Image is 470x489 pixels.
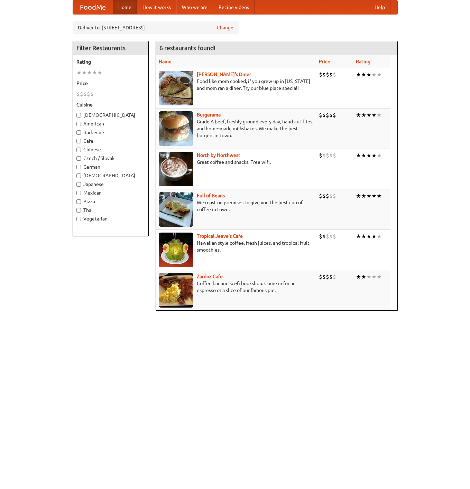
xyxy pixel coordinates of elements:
[326,192,329,200] li: $
[73,41,148,55] h4: Filter Restaurants
[76,156,81,161] input: Czech / Slovak
[371,152,377,159] li: ★
[319,192,322,200] li: $
[319,59,330,64] a: Price
[326,71,329,78] li: $
[113,0,137,14] a: Home
[333,111,336,119] li: $
[80,90,83,98] li: $
[76,120,145,127] label: American
[159,192,193,227] img: beans.jpg
[197,193,225,198] b: Full of Beans
[329,273,333,281] li: $
[361,273,366,281] li: ★
[356,152,361,159] li: ★
[76,129,145,136] label: Barbecue
[333,233,336,240] li: $
[76,181,145,188] label: Japanese
[76,130,81,135] input: Barbecue
[197,112,221,117] a: Burgerama
[361,233,366,240] li: ★
[76,173,81,178] input: [DEMOGRAPHIC_DATA]
[87,90,90,98] li: $
[319,152,322,159] li: $
[319,111,322,119] li: $
[76,199,81,204] input: Pizza
[82,69,87,76] li: ★
[83,90,87,98] li: $
[76,113,81,117] input: [DEMOGRAPHIC_DATA]
[322,111,326,119] li: $
[319,71,322,78] li: $
[76,139,81,143] input: Cafe
[329,233,333,240] li: $
[76,80,145,87] h5: Price
[319,233,322,240] li: $
[87,69,92,76] li: ★
[159,111,193,146] img: burgerama.jpg
[361,192,366,200] li: ★
[76,138,145,144] label: Cafe
[366,273,371,281] li: ★
[197,274,223,279] b: Zardoz Cafe
[73,21,239,34] div: Deliver to: [STREET_ADDRESS]
[356,59,370,64] a: Rating
[366,71,371,78] li: ★
[76,198,145,205] label: Pizza
[366,233,371,240] li: ★
[159,233,193,267] img: jeeves.jpg
[92,69,97,76] li: ★
[322,71,326,78] li: $
[159,239,313,253] p: Hawaiian style coffee, fresh juices, and tropical fruit smoothies.
[326,152,329,159] li: $
[371,111,377,119] li: ★
[377,273,382,281] li: ★
[356,233,361,240] li: ★
[76,112,145,119] label: [DEMOGRAPHIC_DATA]
[361,71,366,78] li: ★
[322,233,326,240] li: $
[356,71,361,78] li: ★
[356,111,361,119] li: ★
[322,273,326,281] li: $
[326,273,329,281] li: $
[366,152,371,159] li: ★
[356,273,361,281] li: ★
[176,0,213,14] a: Who we are
[76,90,80,98] li: $
[159,273,193,308] img: zardoz.jpg
[371,71,377,78] li: ★
[329,71,333,78] li: $
[76,163,145,170] label: German
[213,0,255,14] a: Recipe videos
[159,78,313,92] p: Food like mom cooked, if you grew up in [US_STATE] and mom ran a diner. Try our blue plate special!
[333,192,336,200] li: $
[137,0,176,14] a: How it works
[159,280,313,294] p: Coffee bar and sci-fi bookshop. Come in for an espresso or a slice of our famous pie.
[76,165,81,169] input: German
[377,192,382,200] li: ★
[197,72,251,77] a: [PERSON_NAME]'s Diner
[322,152,326,159] li: $
[76,215,145,222] label: Vegetarian
[356,192,361,200] li: ★
[159,152,193,186] img: north.jpg
[377,233,382,240] li: ★
[369,0,390,14] a: Help
[361,152,366,159] li: ★
[76,69,82,76] li: ★
[76,58,145,65] h5: Rating
[76,172,145,179] label: [DEMOGRAPHIC_DATA]
[217,24,233,31] a: Change
[329,192,333,200] li: $
[366,111,371,119] li: ★
[76,101,145,108] h5: Cuisine
[159,159,313,166] p: Great coffee and snacks. Free wifi.
[76,148,81,152] input: Chinese
[197,233,243,239] a: Tropical Jeeve's Cafe
[333,273,336,281] li: $
[197,152,240,158] a: North by Northwest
